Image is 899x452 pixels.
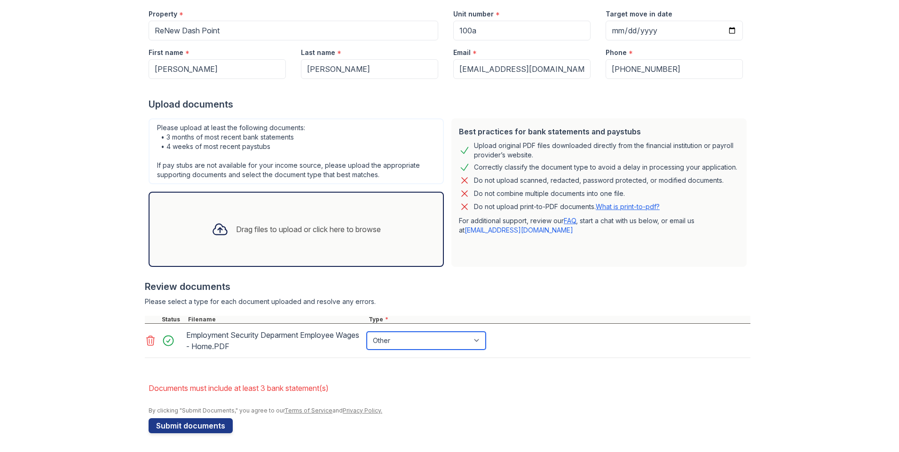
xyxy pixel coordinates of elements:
a: FAQ [564,217,576,225]
a: [EMAIL_ADDRESS][DOMAIN_NAME] [465,226,573,234]
div: Drag files to upload or click here to browse [236,224,381,235]
label: Last name [301,48,335,57]
div: By clicking "Submit Documents," you agree to our and [149,407,750,414]
div: Employment Security Deparment Employee Wages - Home.PDF [186,327,363,354]
div: Upload documents [149,98,750,111]
label: Email [453,48,471,57]
div: Status [160,316,186,323]
div: Review documents [145,280,750,293]
div: Please select a type for each document uploaded and resolve any errors. [145,297,750,306]
a: Terms of Service [284,407,332,414]
p: For additional support, review our , start a chat with us below, or email us at [459,216,739,235]
a: What is print-to-pdf? [596,203,660,210]
p: Do not upload print-to-PDF documents. [474,202,660,211]
div: Type [367,316,750,323]
div: Filename [186,316,367,323]
label: First name [149,48,183,57]
label: Target move in date [606,9,672,19]
label: Unit number [453,9,494,19]
a: Privacy Policy. [343,407,382,414]
div: Best practices for bank statements and paystubs [459,126,739,137]
div: Please upload at least the following documents: • 3 months of most recent bank statements • 4 wee... [149,118,444,184]
div: Do not combine multiple documents into one file. [474,188,625,199]
div: Correctly classify the document type to avoid a delay in processing your application. [474,162,737,173]
div: Upload original PDF files downloaded directly from the financial institution or payroll provider’... [474,141,739,160]
div: Do not upload scanned, redacted, password protected, or modified documents. [474,175,724,186]
li: Documents must include at least 3 bank statement(s) [149,379,750,397]
label: Phone [606,48,627,57]
label: Property [149,9,177,19]
button: Submit documents [149,418,233,433]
